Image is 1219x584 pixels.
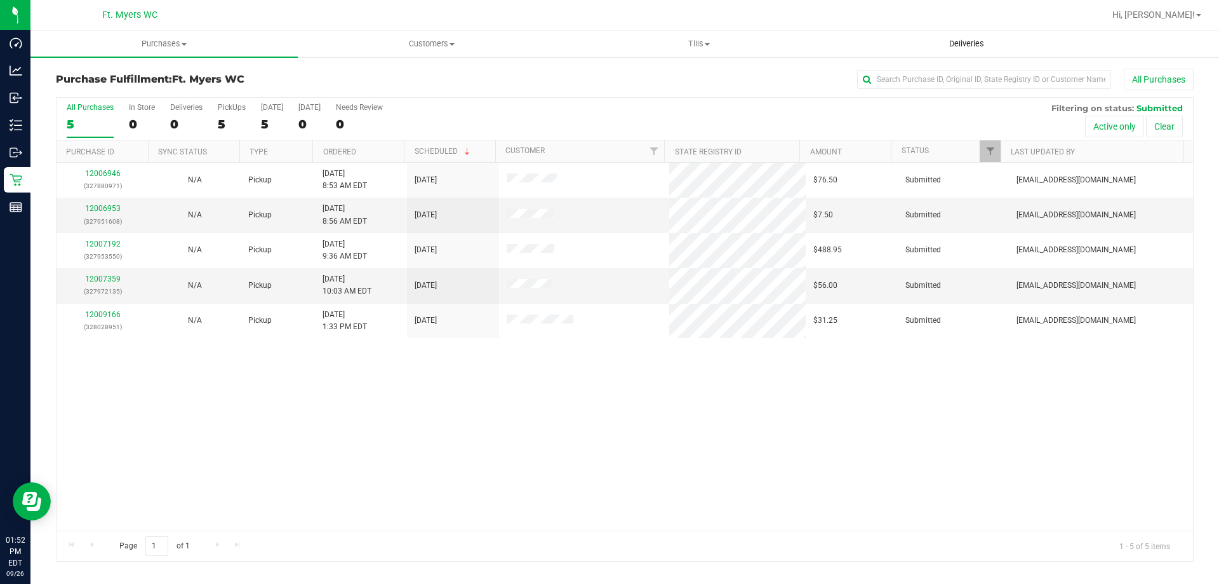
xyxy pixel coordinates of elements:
[323,168,367,192] span: [DATE] 8:53 AM EDT
[261,117,283,132] div: 5
[905,315,941,327] span: Submitted
[248,315,272,327] span: Pickup
[1011,147,1075,156] a: Last Updated By
[323,203,367,227] span: [DATE] 8:56 AM EDT
[218,117,246,132] div: 5
[145,536,168,556] input: 1
[323,309,367,333] span: [DATE] 1:33 PM EDT
[261,103,283,112] div: [DATE]
[813,174,837,186] span: $76.50
[10,92,22,104] inline-svg: Inbound
[188,316,202,325] span: Not Applicable
[13,482,51,520] iframe: Resource center
[1016,244,1136,256] span: [EMAIL_ADDRESS][DOMAIN_NAME]
[64,250,141,262] p: (327953550)
[415,147,472,156] a: Scheduled
[10,37,22,50] inline-svg: Dashboard
[188,281,202,290] span: Not Applicable
[323,238,367,262] span: [DATE] 9:36 AM EDT
[298,38,564,50] span: Customers
[85,310,121,319] a: 12009166
[323,147,356,156] a: Ordered
[857,70,1111,89] input: Search Purchase ID, Original ID, State Registry ID or Customer Name...
[505,146,545,155] a: Customer
[188,175,202,184] span: Not Applicable
[188,210,202,219] span: Not Applicable
[85,275,121,283] a: 12007359
[66,147,114,156] a: Purchase ID
[415,280,437,292] span: [DATE]
[1124,69,1194,90] button: All Purchases
[643,140,664,162] a: Filter
[248,280,272,292] span: Pickup
[109,536,200,556] span: Page of 1
[905,174,941,186] span: Submitted
[298,117,321,132] div: 0
[813,209,833,221] span: $7.50
[64,321,141,333] p: (328028951)
[218,103,246,112] div: PickUps
[188,315,202,327] button: N/A
[172,73,244,85] span: Ft. Myers WC
[85,204,121,213] a: 12006953
[932,38,1001,50] span: Deliveries
[336,117,383,132] div: 0
[10,119,22,132] inline-svg: Inventory
[905,209,941,221] span: Submitted
[675,147,742,156] a: State Registry ID
[980,140,1001,162] a: Filter
[323,273,371,297] span: [DATE] 10:03 AM EDT
[1016,280,1136,292] span: [EMAIL_ADDRESS][DOMAIN_NAME]
[1016,209,1136,221] span: [EMAIL_ADDRESS][DOMAIN_NAME]
[85,169,121,178] a: 12006946
[129,103,155,112] div: In Store
[1112,10,1195,20] span: Hi, [PERSON_NAME]!
[170,103,203,112] div: Deliveries
[6,534,25,569] p: 01:52 PM EDT
[188,244,202,256] button: N/A
[298,31,565,57] a: Customers
[64,180,141,192] p: (327880971)
[102,10,157,20] span: Ft. Myers WC
[813,244,842,256] span: $488.95
[1016,315,1136,327] span: [EMAIL_ADDRESS][DOMAIN_NAME]
[248,174,272,186] span: Pickup
[810,147,842,156] a: Amount
[64,285,141,297] p: (327972135)
[10,146,22,159] inline-svg: Outbound
[415,315,437,327] span: [DATE]
[833,31,1100,57] a: Deliveries
[1016,174,1136,186] span: [EMAIL_ADDRESS][DOMAIN_NAME]
[188,245,202,254] span: Not Applicable
[10,64,22,77] inline-svg: Analytics
[6,569,25,578] p: 09/26
[336,103,383,112] div: Needs Review
[158,147,207,156] a: Sync Status
[30,31,298,57] a: Purchases
[1109,536,1180,555] span: 1 - 5 of 5 items
[1146,116,1183,137] button: Clear
[565,31,832,57] a: Tills
[415,174,437,186] span: [DATE]
[188,209,202,221] button: N/A
[813,315,837,327] span: $31.25
[56,74,435,85] h3: Purchase Fulfillment:
[248,209,272,221] span: Pickup
[85,240,121,248] a: 12007192
[566,38,832,50] span: Tills
[415,244,437,256] span: [DATE]
[1051,103,1134,113] span: Filtering on status:
[298,103,321,112] div: [DATE]
[10,173,22,186] inline-svg: Retail
[30,38,298,50] span: Purchases
[188,280,202,292] button: N/A
[10,201,22,214] inline-svg: Reports
[188,174,202,186] button: N/A
[1136,103,1183,113] span: Submitted
[67,117,114,132] div: 5
[813,280,837,292] span: $56.00
[250,147,268,156] a: Type
[1085,116,1144,137] button: Active only
[905,244,941,256] span: Submitted
[129,117,155,132] div: 0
